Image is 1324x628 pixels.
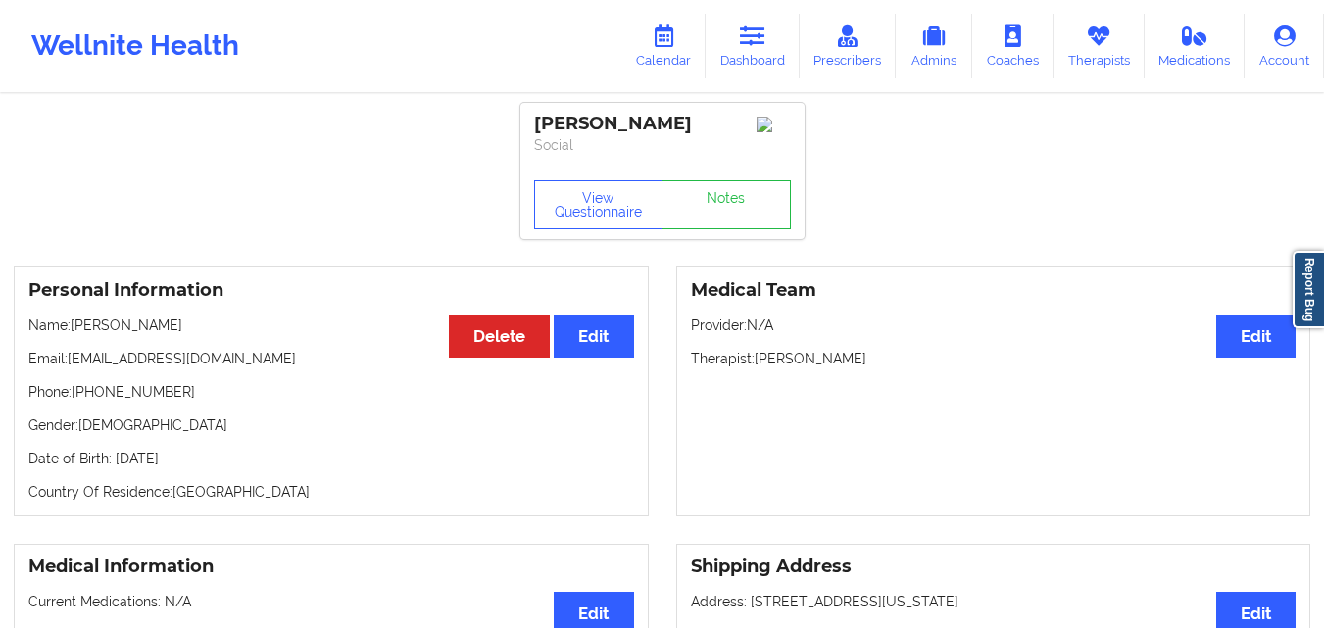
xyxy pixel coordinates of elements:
[691,592,1297,611] p: Address: [STREET_ADDRESS][US_STATE]
[534,135,791,155] p: Social
[1054,14,1145,78] a: Therapists
[28,382,634,402] p: Phone: [PHONE_NUMBER]
[534,113,791,135] div: [PERSON_NAME]
[691,349,1297,368] p: Therapist: [PERSON_NAME]
[706,14,800,78] a: Dashboard
[896,14,972,78] a: Admins
[757,117,791,132] img: Image%2Fplaceholer-image.png
[621,14,706,78] a: Calendar
[691,556,1297,578] h3: Shipping Address
[28,482,634,502] p: Country Of Residence: [GEOGRAPHIC_DATA]
[691,279,1297,302] h3: Medical Team
[691,315,1297,335] p: Provider: N/A
[554,315,633,358] button: Edit
[1216,315,1296,358] button: Edit
[28,349,634,368] p: Email: [EMAIL_ADDRESS][DOMAIN_NAME]
[1293,251,1324,328] a: Report Bug
[534,180,663,229] button: View Questionnaire
[972,14,1054,78] a: Coaches
[1245,14,1324,78] a: Account
[1145,14,1246,78] a: Medications
[28,556,634,578] h3: Medical Information
[28,592,634,611] p: Current Medications: N/A
[28,415,634,435] p: Gender: [DEMOGRAPHIC_DATA]
[28,315,634,335] p: Name: [PERSON_NAME]
[449,315,550,358] button: Delete
[28,449,634,468] p: Date of Birth: [DATE]
[800,14,897,78] a: Prescribers
[28,279,634,302] h3: Personal Information
[662,180,791,229] a: Notes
